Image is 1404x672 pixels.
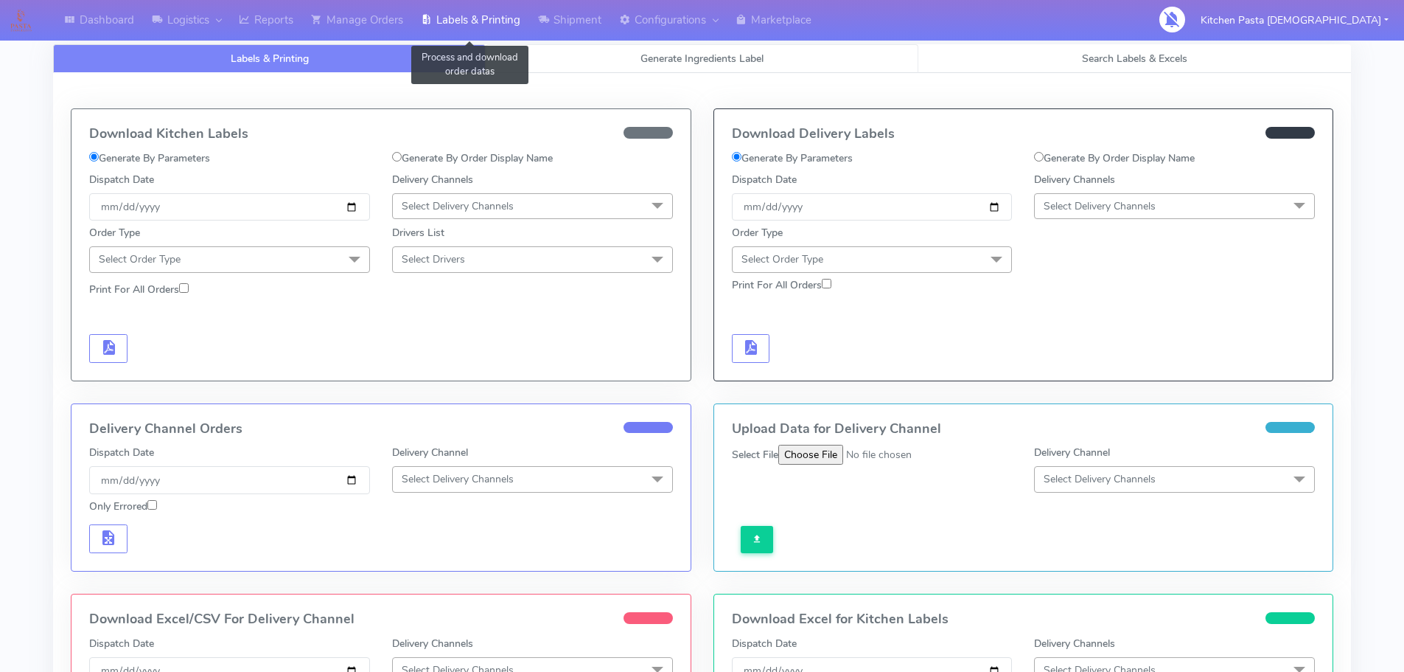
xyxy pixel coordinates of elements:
label: Drivers List [392,225,444,240]
label: Delivery Channels [1034,172,1115,187]
input: Only Errored [147,500,157,510]
span: Select Drivers [402,252,465,266]
label: Delivery Channel [1034,445,1110,460]
label: Delivery Channels [1034,636,1115,651]
input: Generate By Parameters [732,152,741,162]
span: Select Order Type [741,252,823,266]
span: Labels & Printing [231,52,309,66]
label: Dispatch Date [732,636,797,651]
span: Select Order Type [99,252,181,266]
label: Only Errored [89,499,157,514]
input: Print For All Orders [179,283,189,293]
input: Generate By Parameters [89,152,99,162]
label: Print For All Orders [732,277,831,293]
label: Dispatch Date [89,445,154,460]
label: Generate By Order Display Name [1034,150,1195,166]
input: Print For All Orders [822,279,831,288]
h4: Download Excel for Kitchen Labels [732,612,1316,627]
label: Dispatch Date [732,172,797,187]
h4: Download Excel/CSV For Delivery Channel [89,612,673,627]
label: Delivery Channels [392,636,473,651]
span: Search Labels & Excels [1082,52,1187,66]
label: Order Type [732,225,783,240]
span: Select Delivery Channels [1044,199,1156,213]
input: Generate By Order Display Name [392,152,402,162]
label: Delivery Channel [392,445,468,460]
span: Select Delivery Channels [402,199,514,213]
button: Kitchen Pasta [DEMOGRAPHIC_DATA] [1190,5,1400,35]
h4: Upload Data for Delivery Channel [732,422,1316,437]
label: Order Type [89,225,140,240]
label: Dispatch Date [89,172,154,187]
label: Generate By Parameters [732,150,853,166]
ul: Tabs [53,44,1351,73]
label: Print For All Orders [89,282,189,297]
input: Generate By Order Display Name [1034,152,1044,162]
label: Select File [732,447,778,463]
span: Select Delivery Channels [1044,472,1156,486]
h4: Download Kitchen Labels [89,127,673,142]
span: Generate Ingredients Label [640,52,764,66]
label: Delivery Channels [392,172,473,187]
label: Generate By Parameters [89,150,210,166]
label: Dispatch Date [89,636,154,651]
h4: Delivery Channel Orders [89,422,673,437]
h4: Download Delivery Labels [732,127,1316,142]
label: Generate By Order Display Name [392,150,553,166]
span: Select Delivery Channels [402,472,514,486]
